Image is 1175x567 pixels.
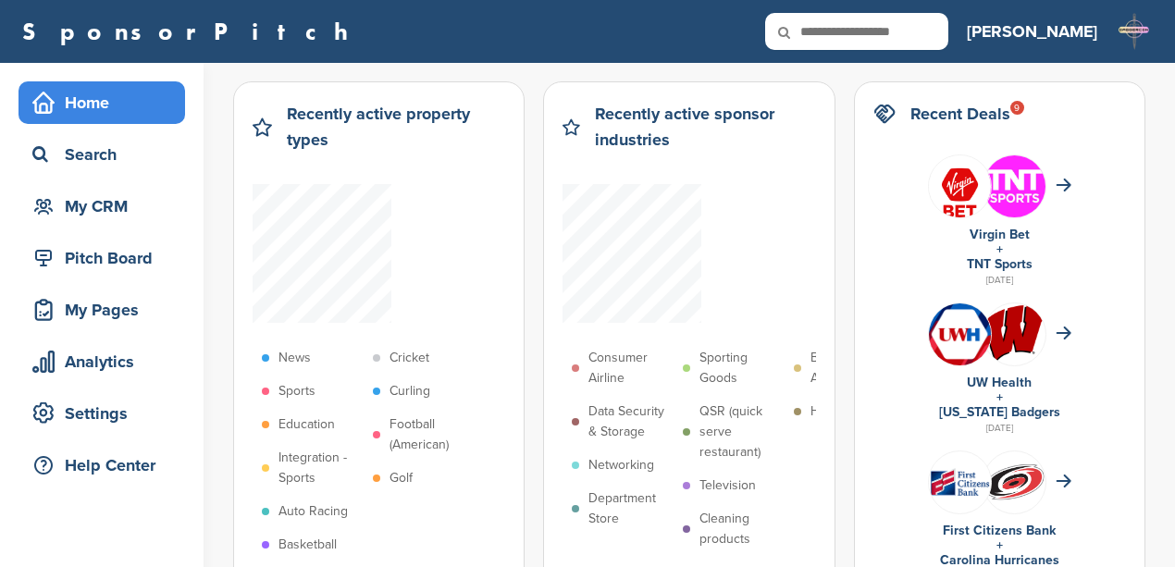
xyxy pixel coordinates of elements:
[996,241,1003,257] a: +
[699,401,785,462] p: QSR (quick serve restaurant)
[28,138,185,171] div: Search
[28,293,185,327] div: My Pages
[19,237,185,279] a: Pitch Board
[28,397,185,430] div: Settings
[287,101,505,153] h2: Recently active property types
[1010,101,1024,115] div: 9
[278,348,311,368] p: News
[983,462,1045,501] img: Open uri20141112 64162 1shn62e?1415805732
[588,455,654,475] p: Networking
[699,509,785,549] p: Cleaning products
[929,303,991,365] img: 82plgaic 400x400
[19,340,185,383] a: Analytics
[19,81,185,124] a: Home
[929,462,991,503] img: Open uri20141112 50798 148hg1y
[699,475,756,496] p: Television
[873,272,1126,289] div: [DATE]
[967,11,1097,52] a: [PERSON_NAME]
[967,375,1032,390] a: UW Health
[278,381,315,401] p: Sports
[595,101,816,153] h2: Recently active sponsor industries
[28,190,185,223] div: My CRM
[929,155,991,230] img: Images (26)
[28,241,185,275] div: Pitch Board
[943,523,1056,538] a: First Citizens Bank
[970,227,1030,242] a: Virgin Bet
[967,256,1033,272] a: TNT Sports
[1116,13,1153,50] img: L daggercon logo2025 2 (2)
[390,381,430,401] p: Curling
[19,289,185,331] a: My Pages
[28,449,185,482] div: Help Center
[19,133,185,176] a: Search
[910,101,1010,127] h2: Recent Deals
[19,185,185,228] a: My CRM
[996,389,1003,405] a: +
[19,444,185,487] a: Help Center
[983,155,1045,217] img: Qiv8dqs7 400x400
[983,304,1045,364] img: Open uri20141112 64162 w7v9zj?1415805765
[873,420,1126,437] div: [DATE]
[390,468,413,488] p: Golf
[19,392,185,435] a: Settings
[588,401,674,442] p: Data Security & Storage
[278,535,337,555] p: Basketball
[810,348,896,388] p: Bathroom Appliances
[939,404,1060,420] a: [US_STATE] Badgers
[967,18,1097,44] h3: [PERSON_NAME]
[278,414,335,435] p: Education
[390,348,429,368] p: Cricket
[278,448,364,488] p: Integration - Sports
[699,348,785,388] p: Sporting Goods
[28,86,185,119] div: Home
[588,348,674,388] p: Consumer Airline
[278,501,348,522] p: Auto Racing
[28,345,185,378] div: Analytics
[22,19,360,43] a: SponsorPitch
[588,488,674,529] p: Department Store
[390,414,475,455] p: Football (American)
[996,537,1003,553] a: +
[810,401,857,422] p: Hospital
